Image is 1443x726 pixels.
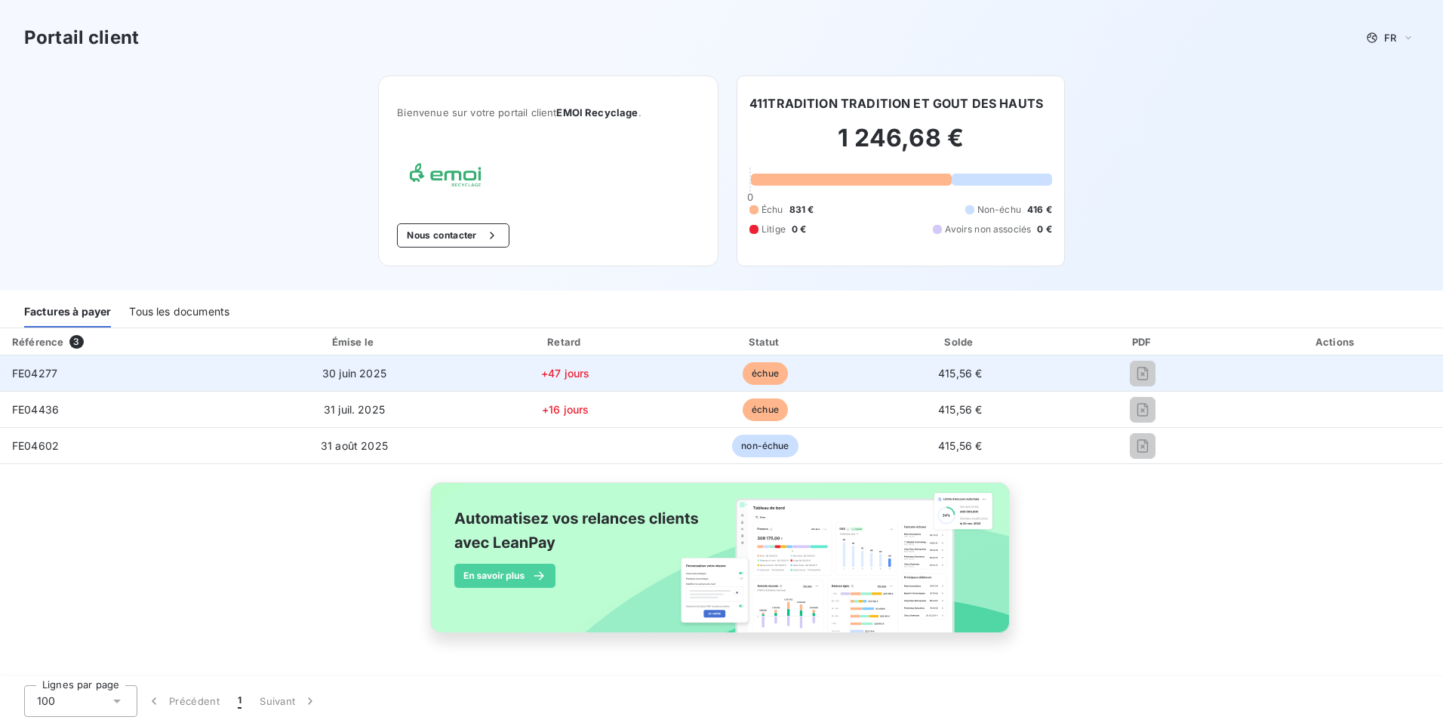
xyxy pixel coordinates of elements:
span: 31 juil. 2025 [324,403,385,416]
div: Référence [12,336,63,348]
span: 30 juin 2025 [322,367,386,380]
span: +16 jours [542,403,589,416]
img: banner [417,473,1026,659]
span: 0 € [1037,223,1051,236]
span: non-échue [732,435,798,457]
span: Litige [761,223,786,236]
div: Factures à payer [24,296,111,328]
span: FE04277 [12,367,57,380]
span: 3 [69,335,83,349]
span: 31 août 2025 [321,439,388,452]
span: EMOI Recyclage [556,106,638,118]
span: Avoirs non associés [945,223,1031,236]
div: Solde [867,334,1054,349]
div: PDF [1060,334,1226,349]
span: 1 [238,694,242,709]
button: 1 [229,685,251,717]
h3: Portail client [24,24,139,51]
h2: 1 246,68 € [749,123,1052,168]
span: 416 € [1027,203,1052,217]
span: 415,56 € [938,439,982,452]
span: FE04436 [12,403,59,416]
span: 415,56 € [938,403,982,416]
div: Actions [1232,334,1440,349]
span: 831 € [789,203,814,217]
button: Suivant [251,685,327,717]
span: échue [743,362,788,385]
span: 415,56 € [938,367,982,380]
h6: 411TRADITION TRADITION ET GOUT DES HAUTS [749,94,1043,112]
button: Précédent [137,685,229,717]
div: Émise le [248,334,462,349]
img: Company logo [397,155,494,199]
span: Non-échu [977,203,1021,217]
button: Nous contacter [397,223,509,248]
span: Échu [761,203,783,217]
div: Retard [467,334,663,349]
span: Bienvenue sur votre portail client . [397,106,700,118]
span: 0 € [792,223,806,236]
span: FR [1384,32,1396,44]
span: FE04602 [12,439,59,452]
div: Statut [669,334,861,349]
span: 0 [747,191,753,203]
span: 100 [37,694,55,709]
div: Tous les documents [129,296,229,328]
span: +47 jours [541,367,589,380]
span: échue [743,398,788,421]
